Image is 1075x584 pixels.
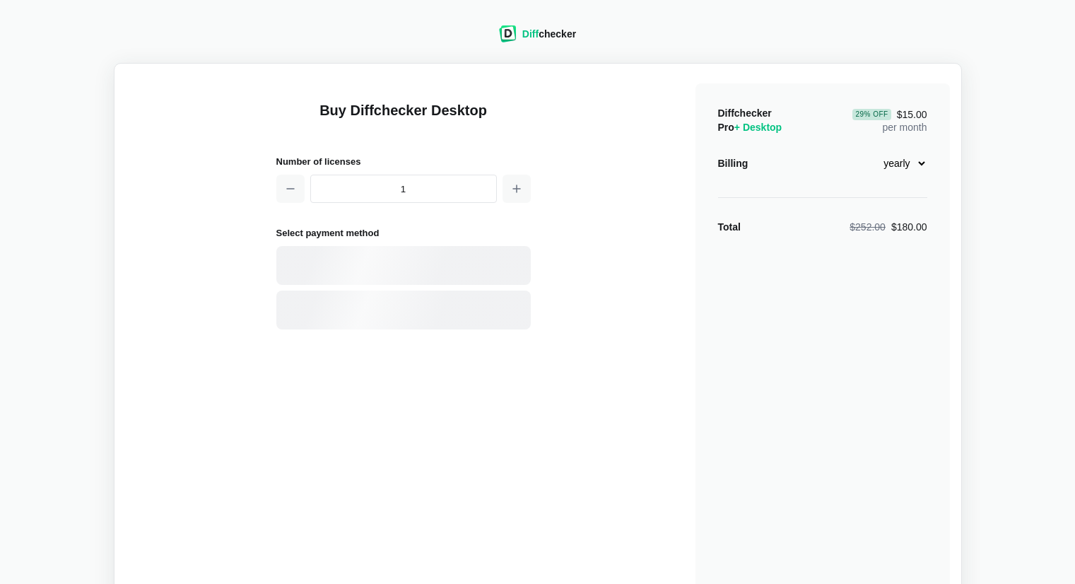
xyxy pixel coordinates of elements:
[852,109,891,120] div: 29 % Off
[850,221,886,233] span: $252.00
[718,156,748,170] div: Billing
[522,27,576,41] div: checker
[718,221,741,233] strong: Total
[734,122,782,133] span: + Desktop
[276,154,531,169] h2: Number of licenses
[310,175,497,203] input: 1
[852,109,927,120] span: $15.00
[718,107,772,119] span: Diffchecker
[499,33,576,45] a: Diffchecker logoDiffchecker
[276,100,531,137] h1: Buy Diffchecker Desktop
[850,220,927,234] div: $180.00
[522,28,539,40] span: Diff
[852,106,927,134] div: per month
[276,226,531,240] h2: Select payment method
[718,122,782,133] span: Pro
[499,25,517,42] img: Diffchecker logo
